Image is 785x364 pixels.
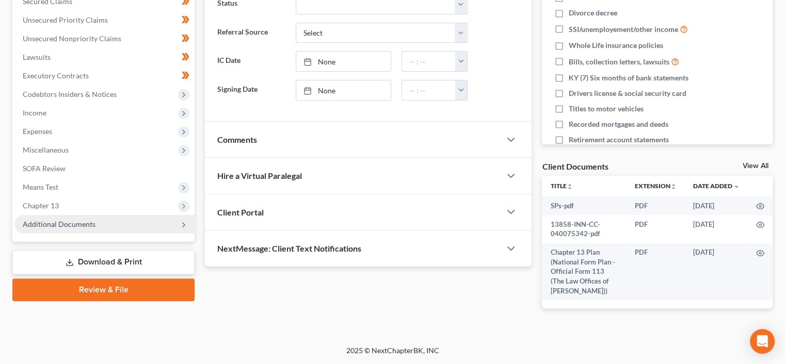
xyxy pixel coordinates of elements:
[733,184,740,190] i: expand_more
[569,88,686,98] span: Drivers license & social security card
[23,34,121,43] span: Unsecured Nonpriority Claims
[14,11,195,29] a: Unsecured Priority Claims
[23,183,58,191] span: Means Test
[23,53,51,61] span: Lawsuits
[212,51,290,72] label: IC Date
[550,182,572,190] a: Titleunfold_more
[12,250,195,274] a: Download & Print
[402,52,456,71] input: -- : --
[23,220,95,228] span: Additional Documents
[212,23,290,43] label: Referral Source
[569,135,669,145] span: Retirement account statements
[569,57,669,67] span: Bills, collection letters, lawsuits
[23,15,108,24] span: Unsecured Priority Claims
[14,159,195,178] a: SOFA Review
[542,215,627,243] td: 13858-INN-CC-040075342-pdf
[743,162,768,170] a: View All
[296,52,391,71] a: None
[212,80,290,101] label: Signing Date
[670,184,677,190] i: unfold_more
[542,196,627,215] td: SPs-pdf
[542,243,627,300] td: Chapter 13 Plan (National Form Plan - Official Form 113 (The Law Offices of [PERSON_NAME]))
[569,40,663,51] span: Whole Life insurance policies
[402,80,456,100] input: -- : --
[685,215,748,243] td: [DATE]
[750,329,775,354] div: Open Intercom Messenger
[566,184,572,190] i: unfold_more
[693,182,740,190] a: Date Added expand_more
[23,71,89,80] span: Executory Contracts
[635,182,677,190] a: Extensionunfold_more
[569,24,678,35] span: SSI/unemployement/other income
[217,207,264,217] span: Client Portal
[12,278,195,301] a: Review & File
[542,161,608,172] div: Client Documents
[14,67,195,85] a: Executory Contracts
[569,8,617,18] span: Divorce decree
[685,196,748,215] td: [DATE]
[23,164,66,173] span: SOFA Review
[23,108,46,117] span: Income
[217,171,302,180] span: Hire a Virtual Paralegal
[685,243,748,300] td: [DATE]
[627,243,685,300] td: PDF
[23,201,59,210] span: Chapter 13
[14,48,195,67] a: Lawsuits
[217,135,257,144] span: Comments
[99,345,687,364] div: 2025 © NextChapterBK, INC
[296,80,391,100] a: None
[627,215,685,243] td: PDF
[569,104,644,114] span: Titles to motor vehicles
[217,243,361,253] span: NextMessage: Client Text Notifications
[14,29,195,48] a: Unsecured Nonpriority Claims
[627,196,685,215] td: PDF
[23,127,52,136] span: Expenses
[569,73,688,83] span: KY (7) Six months of bank statements
[569,119,668,129] span: Recorded mortgages and deeds
[23,145,69,154] span: Miscellaneous
[23,90,117,98] span: Codebtors Insiders & Notices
